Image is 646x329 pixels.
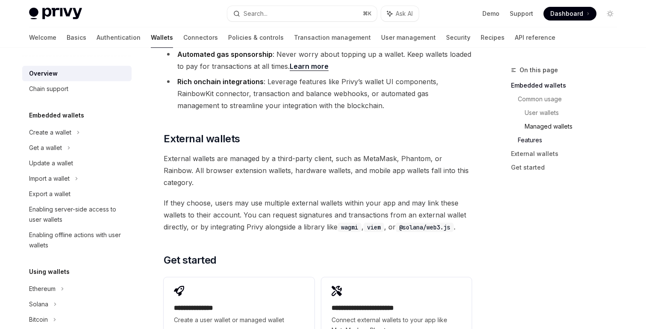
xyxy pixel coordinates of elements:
a: User management [381,27,436,48]
a: Security [446,27,470,48]
span: External wallets are managed by a third-party client, such as MetaMask, Phantom, or Rainbow. All ... [164,153,472,188]
strong: Automated gas sponsorship [177,50,273,59]
span: ⌘ K [363,10,372,17]
a: Welcome [29,27,56,48]
a: Basics [67,27,86,48]
a: Overview [22,66,132,81]
span: External wallets [164,132,240,146]
a: Update a wallet [22,156,132,171]
span: On this page [520,65,558,75]
div: Update a wallet [29,158,73,168]
div: Search... [244,9,267,19]
div: Solana [29,299,48,309]
div: Ethereum [29,284,56,294]
a: Chain support [22,81,132,97]
a: Features [518,133,624,147]
a: Recipes [481,27,505,48]
a: Export a wallet [22,186,132,202]
div: Export a wallet [29,189,70,199]
strong: Rich onchain integrations [177,77,264,86]
code: @solana/web3.js [396,223,454,232]
li: : Leverage features like Privy’s wallet UI components, RainbowKit connector, transaction and bala... [164,76,472,112]
a: External wallets [511,147,624,161]
li: : Never worry about topping up a wallet. Keep wallets loaded to pay for transactions at all times. [164,48,472,72]
img: light logo [29,8,82,20]
a: Embedded wallets [511,79,624,92]
a: Wallets [151,27,173,48]
span: Ask AI [396,9,413,18]
h5: Using wallets [29,267,70,277]
a: Connectors [183,27,218,48]
code: viem [364,223,384,232]
a: Managed wallets [525,120,624,133]
div: Get a wallet [29,143,62,153]
h5: Embedded wallets [29,110,84,120]
div: Bitcoin [29,314,48,325]
a: Demo [482,9,499,18]
button: Toggle dark mode [603,7,617,21]
a: API reference [515,27,555,48]
div: Overview [29,68,58,79]
a: Support [510,9,533,18]
span: Create a user wallet or managed wallet [174,315,304,325]
a: Common usage [518,92,624,106]
div: Enabling server-side access to user wallets [29,204,126,225]
a: User wallets [525,106,624,120]
div: Create a wallet [29,127,71,138]
div: Import a wallet [29,173,70,184]
a: Policies & controls [228,27,284,48]
div: Enabling offline actions with user wallets [29,230,126,250]
a: Dashboard [543,7,596,21]
span: Get started [164,253,216,267]
a: Authentication [97,27,141,48]
button: Search...⌘K [227,6,377,21]
a: Enabling server-side access to user wallets [22,202,132,227]
a: Enabling offline actions with user wallets [22,227,132,253]
a: Learn more [290,62,329,71]
div: Chain support [29,84,68,94]
a: Get started [511,161,624,174]
code: wagmi [338,223,361,232]
a: Transaction management [294,27,371,48]
span: If they choose, users may use multiple external wallets within your app and may link these wallet... [164,197,472,233]
button: Ask AI [381,6,419,21]
span: Dashboard [550,9,583,18]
